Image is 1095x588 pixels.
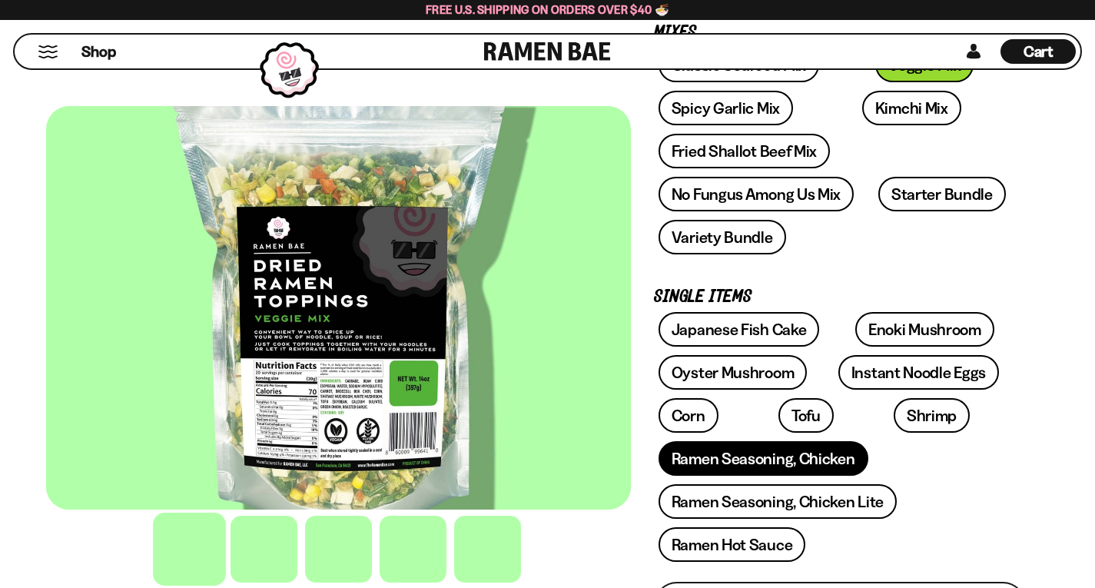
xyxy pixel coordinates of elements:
[1000,35,1076,68] div: Cart
[659,398,718,433] a: Corn
[426,2,669,17] span: Free U.S. Shipping on Orders over $40 🍜
[38,45,58,58] button: Mobile Menu Trigger
[659,177,854,211] a: No Fungus Among Us Mix
[659,355,808,390] a: Oyster Mushroom
[855,312,994,347] a: Enoki Mushroom
[659,312,820,347] a: Japanese Fish Cake
[659,527,806,562] a: Ramen Hot Sauce
[878,177,1006,211] a: Starter Bundle
[862,91,961,125] a: Kimchi Mix
[659,134,830,168] a: Fried Shallot Beef Mix
[654,290,1026,304] p: Single Items
[659,220,786,254] a: Variety Bundle
[894,398,970,433] a: Shrimp
[838,355,999,390] a: Instant Noodle Eggs
[778,398,834,433] a: Tofu
[81,39,116,64] a: Shop
[81,42,116,62] span: Shop
[659,441,868,476] a: Ramen Seasoning, Chicken
[659,91,793,125] a: Spicy Garlic Mix
[1024,42,1054,61] span: Cart
[659,484,897,519] a: Ramen Seasoning, Chicken Lite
